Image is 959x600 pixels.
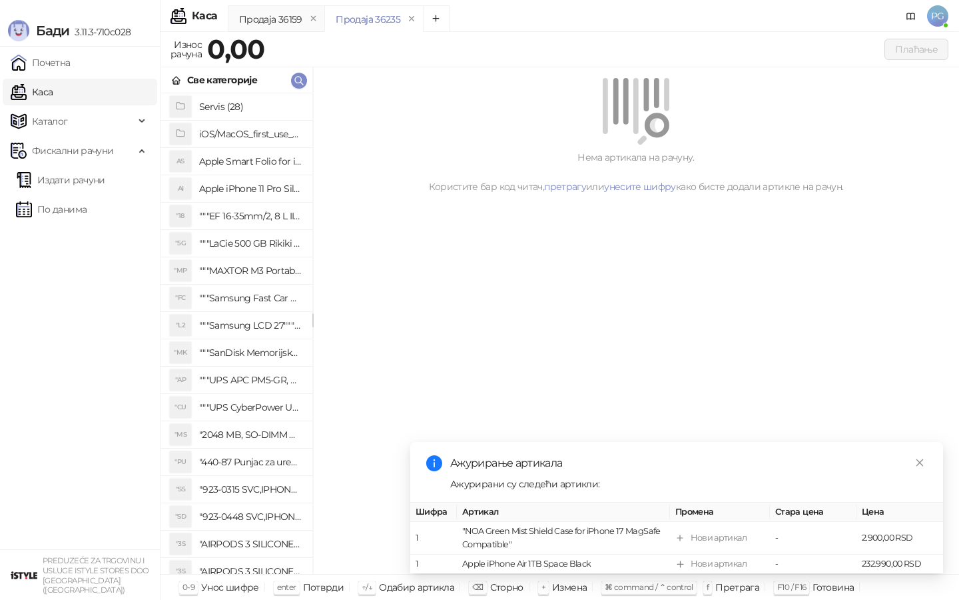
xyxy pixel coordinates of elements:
div: "FC [170,287,191,309]
a: унесите шифру [604,181,676,193]
h4: """UPS APC PM5-GR, Essential Surge Arrest,5 utic_nica""" [199,369,302,391]
span: F10 / F16 [777,582,806,592]
div: Ажурирање артикала [450,455,927,471]
div: "S5 [170,479,191,500]
div: grid [160,93,312,574]
th: Шифра [410,503,457,522]
h4: Apple Smart Folio for iPad mini (A17 Pro) - Sage [199,151,302,172]
td: 2.900,00 RSD [856,522,943,555]
div: Претрага [715,579,759,596]
th: Артикал [457,503,670,522]
h4: """UPS CyberPower UT650EG, 650VA/360W , line-int., s_uko, desktop""" [199,397,302,418]
div: Каса [192,11,217,21]
button: remove [403,13,420,25]
h4: "440-87 Punjac za uredjaje sa micro USB portom 4/1, Stand." [199,451,302,473]
h4: "923-0448 SVC,IPHONE,TOURQUE DRIVER KIT .65KGF- CM Šrafciger " [199,506,302,527]
button: Плаћање [884,39,948,60]
span: ↑/↓ [362,582,372,592]
small: PREDUZEĆE ZA TRGOVINU I USLUGE ISTYLE STORES DOO [GEOGRAPHIC_DATA] ([GEOGRAPHIC_DATA]) [43,556,149,595]
h4: "2048 MB, SO-DIMM DDRII, 667 MHz, Napajanje 1,8 0,1 V, Latencija CL5" [199,424,302,445]
h4: """LaCie 500 GB Rikiki USB 3.0 / Ultra Compact & Resistant aluminum / USB 3.0 / 2.5""""""" [199,233,302,254]
div: "CU [170,397,191,418]
span: enter [277,582,296,592]
div: "3S [170,561,191,582]
span: ⌘ command / ⌃ control [605,582,693,592]
div: "18 [170,205,191,227]
h4: iOS/MacOS_first_use_assistance (4) [199,123,302,145]
div: Одабир артикла [379,579,454,596]
div: Све категорије [187,73,257,87]
a: Документација [900,5,922,27]
td: 232.990,00 RSD [856,555,943,574]
h4: Apple iPhone 11 Pro Silicone Case - Black [199,178,302,199]
td: "NOA Green Mist Shield Case for iPhone 17 MagSafe Compatible" [457,522,670,555]
span: PG [927,5,948,27]
div: "AP [170,369,191,391]
td: 1 [410,522,457,555]
div: Ажурирани су следећи артикли: [450,477,927,491]
h4: Servis (28) [199,96,302,117]
img: Logo [8,20,29,41]
div: Износ рачуна [168,36,204,63]
div: Нема артикала на рачуну. Користите бар код читач, или како бисте додали артикле на рачун. [329,150,943,194]
img: 64x64-companyLogo-77b92cf4-9946-4f36-9751-bf7bb5fd2c7d.png [11,562,37,589]
span: ⌫ [472,582,483,592]
div: Нови артикал [691,531,747,545]
th: Промена [670,503,770,522]
a: Почетна [11,49,71,76]
div: "PU [170,451,191,473]
th: Цена [856,503,943,522]
div: Продаја 36159 [239,12,302,27]
a: претрагу [544,181,586,193]
h4: "AIRPODS 3 SILICONE CASE BLACK" [199,533,302,555]
a: Каса [11,79,53,105]
a: Издати рачуни [16,167,105,193]
h4: "AIRPODS 3 SILICONE CASE BLUE" [199,561,302,582]
a: По данима [16,196,87,223]
h4: """Samsung LCD 27"""" C27F390FHUXEN""" [199,315,302,336]
a: Close [912,455,927,470]
td: - [770,522,856,555]
div: "L2 [170,315,191,336]
span: Каталог [32,108,68,135]
div: "MS [170,424,191,445]
h4: "923-0315 SVC,IPHONE 5/5S BATTERY REMOVAL TRAY Držač za iPhone sa kojim se otvara display [199,479,302,500]
span: + [541,582,545,592]
div: Готовина [812,579,854,596]
div: Нови артикал [691,557,747,571]
div: AI [170,178,191,199]
h4: """SanDisk Memorijska kartica 256GB microSDXC sa SD adapterom SDSQXA1-256G-GN6MA - Extreme PLUS, ... [199,342,302,363]
span: 0-9 [182,582,194,592]
div: Продаја 36235 [336,12,400,27]
span: f [707,582,709,592]
div: "MP [170,260,191,281]
div: Потврди [303,579,344,596]
span: info-circle [426,455,442,471]
div: "MK [170,342,191,363]
span: Бади [36,23,69,39]
h4: """Samsung Fast Car Charge Adapter, brzi auto punja_, boja crna""" [199,287,302,309]
span: 3.11.3-710c028 [69,26,131,38]
button: remove [305,13,322,25]
td: Apple iPhone Air 1TB Space Black [457,555,670,574]
span: close [915,458,924,467]
button: Add tab [423,5,450,32]
div: Унос шифре [201,579,259,596]
div: "5G [170,233,191,254]
div: AS [170,151,191,172]
div: "SD [170,506,191,527]
div: "3S [170,533,191,555]
td: 1 [410,555,457,574]
h4: """MAXTOR M3 Portable 2TB 2.5"""" crni eksterni hard disk HX-M201TCB/GM""" [199,260,302,281]
th: Стара цена [770,503,856,522]
div: Измена [552,579,587,596]
td: - [770,555,856,574]
strong: 0,00 [207,33,264,65]
div: Сторно [490,579,523,596]
span: Фискални рачуни [32,137,113,164]
h4: """EF 16-35mm/2, 8 L III USM""" [199,205,302,227]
